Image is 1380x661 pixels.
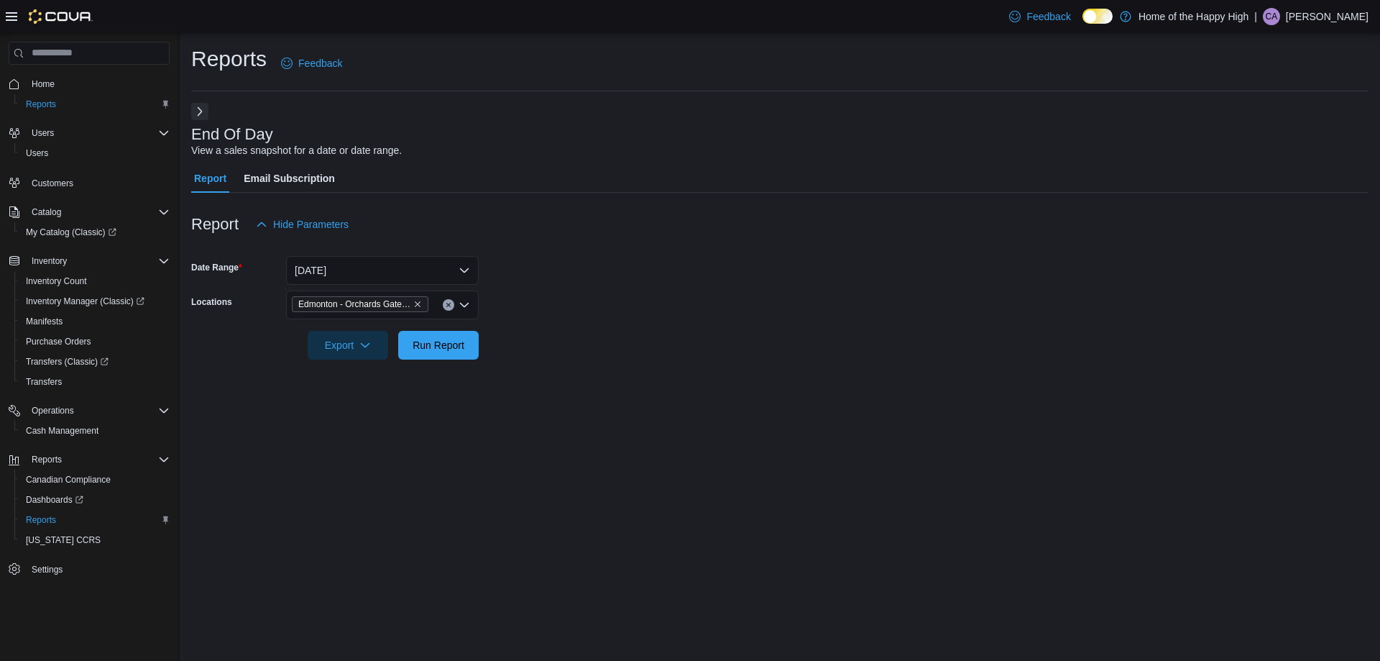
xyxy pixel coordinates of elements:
button: Inventory Count [14,271,175,291]
span: Cash Management [20,422,170,439]
h1: Reports [191,45,267,73]
button: Customers [3,172,175,193]
button: Next [191,103,208,120]
a: Dashboards [20,491,89,509]
p: | [1254,8,1257,25]
button: Operations [3,401,175,421]
span: Feedback [1026,9,1070,24]
span: Catalog [32,206,61,218]
a: Cash Management [20,422,104,439]
button: Open list of options [459,299,470,311]
button: Catalog [3,202,175,222]
a: [US_STATE] CCRS [20,532,106,549]
button: [DATE] [286,256,479,285]
span: Feedback [298,56,342,70]
button: Canadian Compliance [14,470,175,490]
a: Canadian Compliance [20,471,116,488]
button: Run Report [398,331,479,360]
button: Users [3,123,175,143]
span: Settings [32,564,63,575]
span: Transfers (Classic) [20,353,170,370]
span: [US_STATE] CCRS [26,534,101,546]
button: Catalog [26,204,67,221]
button: Remove Edmonton - Orchards Gate - Fire & Flower from selection in this group [413,300,422,309]
span: Canadian Compliance [26,474,111,486]
span: Operations [32,405,74,416]
a: Transfers (Classic) [14,352,175,372]
button: Transfers [14,372,175,392]
span: Run Report [413,338,464,352]
button: Cash Management [14,421,175,441]
span: Hide Parameters [273,217,349,232]
a: My Catalog (Classic) [20,224,122,241]
span: Report [194,164,226,193]
label: Date Range [191,262,242,273]
span: Purchase Orders [20,333,170,350]
span: Inventory [32,255,67,267]
span: Reports [20,96,170,113]
a: Home [26,76,60,93]
span: Transfers [20,373,170,391]
button: Operations [26,402,80,419]
a: Inventory Manager (Classic) [20,293,150,310]
span: Settings [26,560,170,578]
button: Export [308,331,388,360]
span: Email Subscription [244,164,335,193]
h3: Report [191,216,239,233]
button: Manifests [14,311,175,332]
span: Reports [32,454,62,465]
span: Transfers [26,376,62,388]
a: Inventory Manager (Classic) [14,291,175,311]
span: Manifests [26,316,63,327]
button: Reports [26,451,68,468]
p: [PERSON_NAME] [1286,8,1368,25]
a: Feedback [1003,2,1076,31]
button: Purchase Orders [14,332,175,352]
button: Hide Parameters [250,210,354,239]
a: Customers [26,175,79,192]
span: CA [1266,8,1278,25]
div: Chris Anthony [1263,8,1280,25]
h3: End Of Day [191,126,273,143]
span: Home [32,78,55,90]
span: Export [316,331,379,360]
a: Purchase Orders [20,333,97,350]
span: Operations [26,402,170,419]
input: Dark Mode [1082,9,1113,24]
span: Inventory Manager (Classic) [20,293,170,310]
a: Transfers (Classic) [20,353,114,370]
span: Users [26,147,48,159]
a: Inventory Count [20,273,93,290]
a: Transfers [20,373,68,391]
button: Clear input [443,299,454,311]
a: Reports [20,511,62,529]
span: Home [26,75,170,93]
button: Reports [14,94,175,114]
span: Inventory Manager (Classic) [26,296,144,307]
span: Users [26,124,170,142]
span: Users [32,127,54,139]
span: My Catalog (Classic) [26,227,116,238]
img: Cova [29,9,93,24]
span: Purchase Orders [26,336,91,347]
span: Customers [32,178,73,189]
span: Inventory [26,252,170,270]
span: Washington CCRS [20,532,170,549]
span: Cash Management [26,425,98,437]
button: Settings [3,559,175,580]
span: Reports [20,511,170,529]
span: Manifests [20,313,170,330]
label: Locations [191,296,232,308]
button: Inventory [26,252,73,270]
a: My Catalog (Classic) [14,222,175,242]
span: Users [20,145,170,162]
button: Home [3,73,175,94]
nav: Complex example [9,68,170,617]
button: Users [14,143,175,163]
span: Catalog [26,204,170,221]
span: Edmonton - Orchards Gate - Fire & Flower [292,296,428,312]
span: Transfers (Classic) [26,356,109,368]
button: [US_STATE] CCRS [14,530,175,550]
a: Users [20,145,54,162]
